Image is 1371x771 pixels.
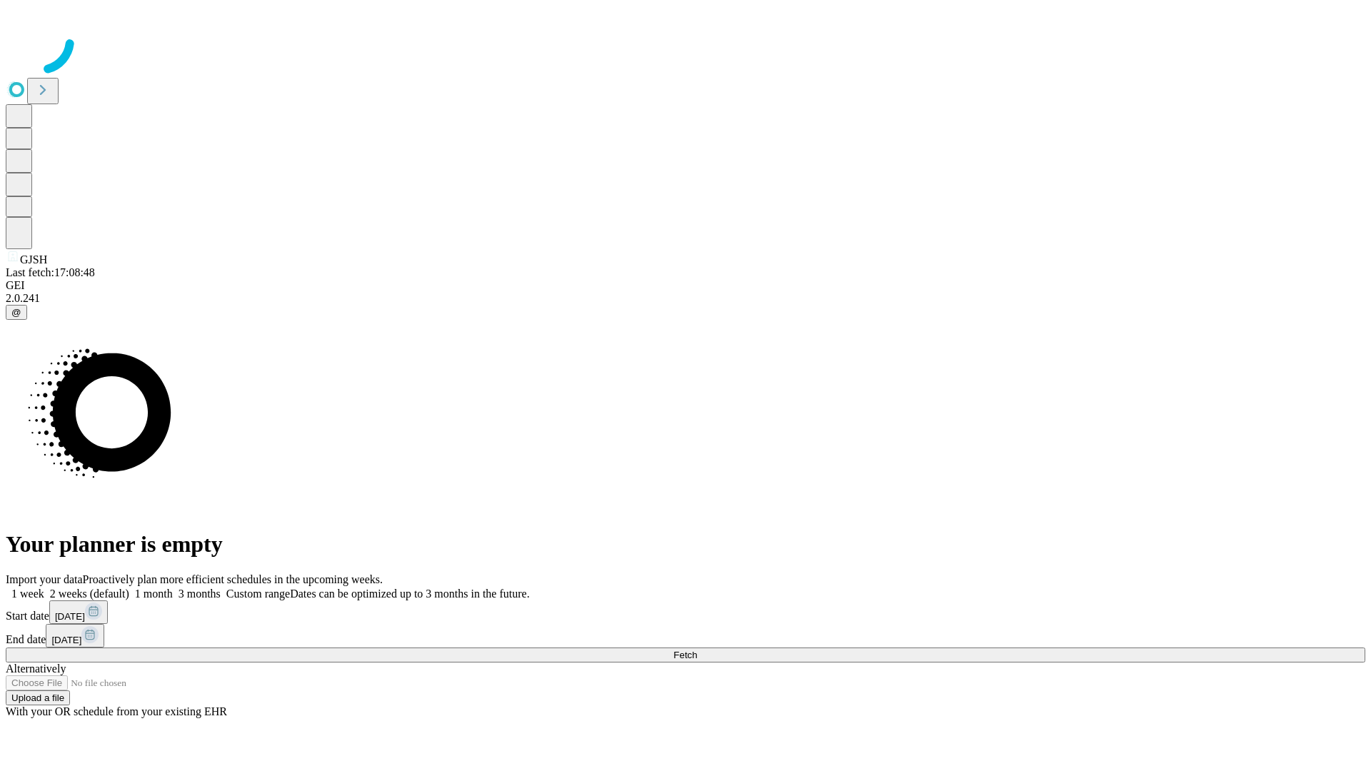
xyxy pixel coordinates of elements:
[6,647,1365,662] button: Fetch
[6,279,1365,292] div: GEI
[11,307,21,318] span: @
[179,588,221,600] span: 3 months
[6,662,66,675] span: Alternatively
[11,588,44,600] span: 1 week
[6,573,83,585] span: Import your data
[6,305,27,320] button: @
[50,588,129,600] span: 2 weeks (default)
[6,292,1365,305] div: 2.0.241
[6,266,95,278] span: Last fetch: 17:08:48
[83,573,383,585] span: Proactively plan more efficient schedules in the upcoming weeks.
[290,588,529,600] span: Dates can be optimized up to 3 months in the future.
[6,690,70,705] button: Upload a file
[49,600,108,624] button: [DATE]
[6,531,1365,558] h1: Your planner is empty
[6,600,1365,624] div: Start date
[51,635,81,645] span: [DATE]
[20,253,47,266] span: GJSH
[135,588,173,600] span: 1 month
[6,624,1365,647] div: End date
[226,588,290,600] span: Custom range
[55,611,85,622] span: [DATE]
[6,705,227,717] span: With your OR schedule from your existing EHR
[46,624,104,647] button: [DATE]
[673,650,697,660] span: Fetch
